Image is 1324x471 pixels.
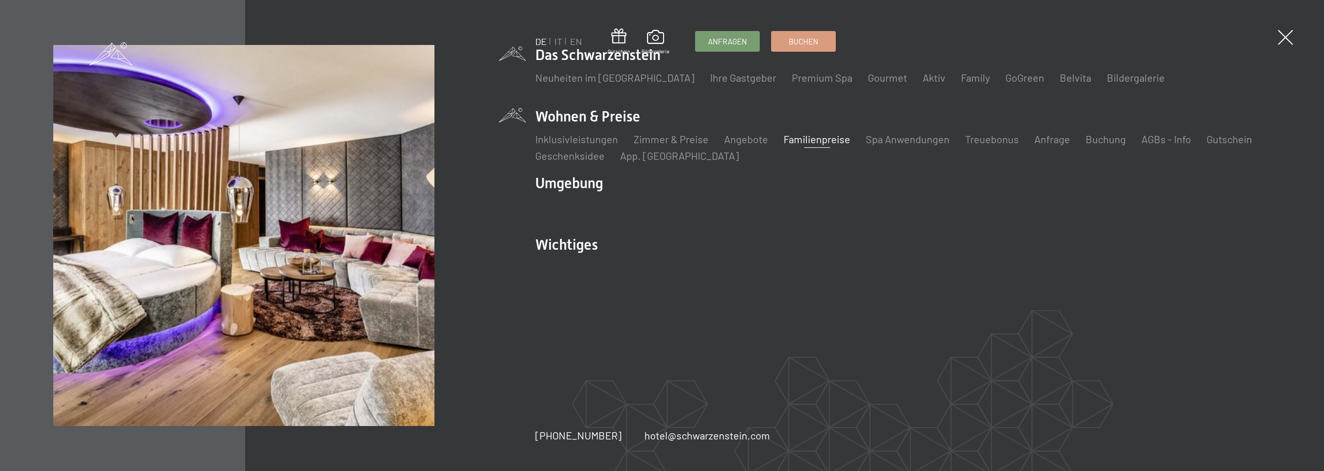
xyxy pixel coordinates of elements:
a: Inklusivleistungen [535,133,618,145]
a: Family [961,71,990,84]
a: Gourmet [868,71,907,84]
a: GoGreen [1005,71,1044,84]
a: Gutschein [608,28,630,55]
a: Belvita [1060,71,1091,84]
a: AGBs - Info [1141,133,1191,145]
a: hotel@schwarzenstein.com [644,428,770,443]
a: Bildergalerie [641,30,669,55]
a: Gutschein [1207,133,1252,145]
a: Aktiv [923,71,945,84]
a: EN [570,36,582,47]
span: [PHONE_NUMBER] [535,429,622,442]
a: [PHONE_NUMBER] [535,428,622,443]
a: App. [GEOGRAPHIC_DATA] [620,149,739,162]
a: IT [554,36,562,47]
span: Buchen [789,36,818,47]
a: Spa Anwendungen [866,133,950,145]
a: Familienpreise [784,133,850,145]
a: DE [535,36,547,47]
a: Ihre Gastgeber [710,71,776,84]
a: Bildergalerie [1107,71,1165,84]
a: Zimmer & Preise [634,133,709,145]
a: Anfragen [696,32,759,51]
a: Premium Spa [792,71,852,84]
span: Gutschein [608,48,630,55]
a: Buchung [1086,133,1126,145]
a: Buchen [772,32,835,51]
span: Bildergalerie [641,48,669,55]
a: Neuheiten im [GEOGRAPHIC_DATA] [535,71,695,84]
a: Treuebonus [965,133,1019,145]
a: Geschenksidee [535,149,605,162]
a: Anfrage [1034,133,1070,145]
span: Anfragen [708,36,747,47]
a: Angebote [724,133,768,145]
